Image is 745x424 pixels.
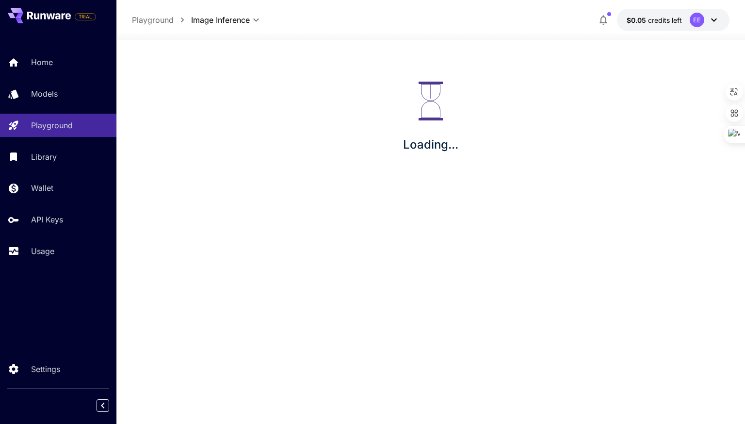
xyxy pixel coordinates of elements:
button: Collapse sidebar [97,399,109,412]
p: Wallet [31,182,53,194]
nav: breadcrumb [132,14,191,26]
div: EE [690,13,704,27]
p: Models [31,88,58,100]
p: Library [31,151,57,163]
span: TRIAL [75,13,96,20]
p: API Keys [31,214,63,225]
p: Loading... [403,136,458,153]
a: Playground [132,14,174,26]
p: Settings [31,363,60,375]
button: $0.05EE [617,9,729,31]
span: $0.05 [627,16,648,24]
p: Home [31,56,53,68]
span: credits left [648,16,682,24]
div: Collapse sidebar [104,397,116,414]
p: Playground [31,119,73,131]
p: Usage [31,245,54,257]
span: Image Inference [191,14,250,26]
span: Add your payment card to enable full platform functionality. [75,11,96,22]
div: $0.05 [627,15,682,25]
